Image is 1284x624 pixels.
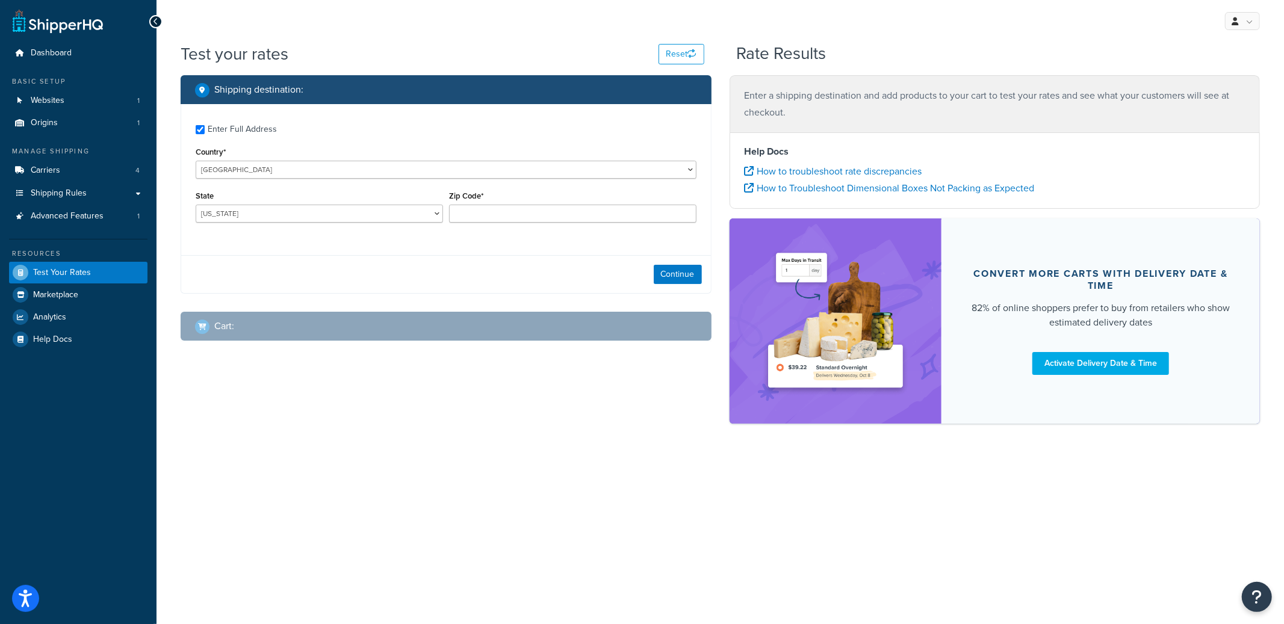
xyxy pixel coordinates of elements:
input: Enter Full Address [196,125,205,134]
span: 1 [137,96,140,106]
span: Marketplace [33,290,78,300]
h2: Shipping destination : [214,84,303,95]
a: How to troubleshoot rate discrepancies [745,164,922,178]
li: Advanced Features [9,205,147,227]
div: Convert more carts with delivery date & time [970,268,1231,292]
div: Resources [9,249,147,259]
div: Manage Shipping [9,146,147,156]
label: Zip Code* [449,191,483,200]
span: Help Docs [33,335,72,345]
div: 82% of online shoppers prefer to buy from retailers who show estimated delivery dates [970,301,1231,330]
label: Country* [196,147,226,156]
a: How to Troubleshoot Dimensional Boxes Not Packing as Expected [745,181,1035,195]
span: Shipping Rules [31,188,87,199]
span: Carriers [31,165,60,176]
p: Enter a shipping destination and add products to your cart to test your rates and see what your c... [745,87,1245,121]
a: Advanced Features1 [9,205,147,227]
button: Open Resource Center [1242,582,1272,612]
span: Websites [31,96,64,106]
img: feature-image-ddt-36eae7f7280da8017bfb280eaccd9c446f90b1fe08728e4019434db127062ab4.png [760,236,911,406]
button: Reset [659,44,704,64]
a: Websites1 [9,90,147,112]
label: State [196,191,214,200]
div: Enter Full Address [208,121,277,138]
a: Activate Delivery Date & Time [1032,352,1169,375]
h4: Help Docs [745,144,1245,159]
span: 1 [137,118,140,128]
h1: Test your rates [181,42,288,66]
span: Dashboard [31,48,72,58]
a: Marketplace [9,284,147,306]
a: Dashboard [9,42,147,64]
span: Origins [31,118,58,128]
h2: Cart : [214,321,234,332]
li: Websites [9,90,147,112]
span: Advanced Features [31,211,104,221]
a: Origins1 [9,112,147,134]
h2: Rate Results [736,45,826,63]
a: Shipping Rules [9,182,147,205]
span: Analytics [33,312,66,323]
li: Carriers [9,159,147,182]
span: Test Your Rates [33,268,91,278]
a: Carriers4 [9,159,147,182]
div: Basic Setup [9,76,147,87]
span: 1 [137,211,140,221]
button: Continue [654,265,702,284]
a: Test Your Rates [9,262,147,283]
span: 4 [135,165,140,176]
li: Origins [9,112,147,134]
a: Help Docs [9,329,147,350]
a: Analytics [9,306,147,328]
